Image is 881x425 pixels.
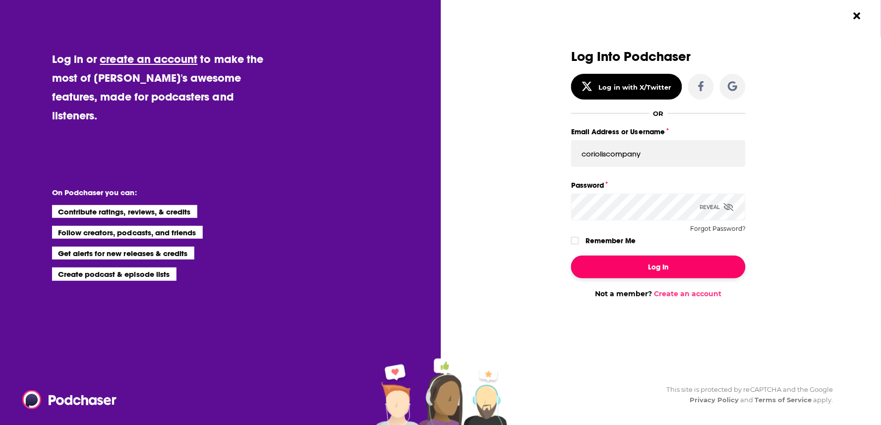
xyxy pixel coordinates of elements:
div: Log in with X/Twitter [599,83,672,91]
label: Remember Me [586,234,636,247]
li: Contribute ratings, reviews, & credits [52,205,198,218]
label: Email Address or Username [571,125,746,138]
div: Reveal [700,194,734,220]
a: Terms of Service [755,396,812,404]
li: Follow creators, podcasts, and friends [52,226,203,239]
a: create an account [100,52,197,66]
a: Privacy Policy [690,396,739,404]
button: Log in with X/Twitter [571,74,682,100]
a: Podchaser - Follow, Share and Rate Podcasts [22,390,110,409]
div: Not a member? [571,289,746,298]
div: OR [653,109,664,117]
h3: Log Into Podchaser [571,50,746,64]
button: Close Button [848,6,867,25]
img: Podchaser - Follow, Share and Rate Podcasts [22,390,117,409]
li: Create podcast & episode lists [52,267,176,280]
button: Log In [571,256,746,278]
li: Get alerts for new releases & credits [52,247,194,260]
button: Forgot Password? [690,225,746,232]
div: This site is protected by reCAPTCHA and the Google and apply. [659,384,833,405]
a: Create an account [654,289,722,298]
input: Email Address or Username [571,140,746,167]
label: Password [571,179,746,192]
li: On Podchaser you can: [52,188,250,197]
